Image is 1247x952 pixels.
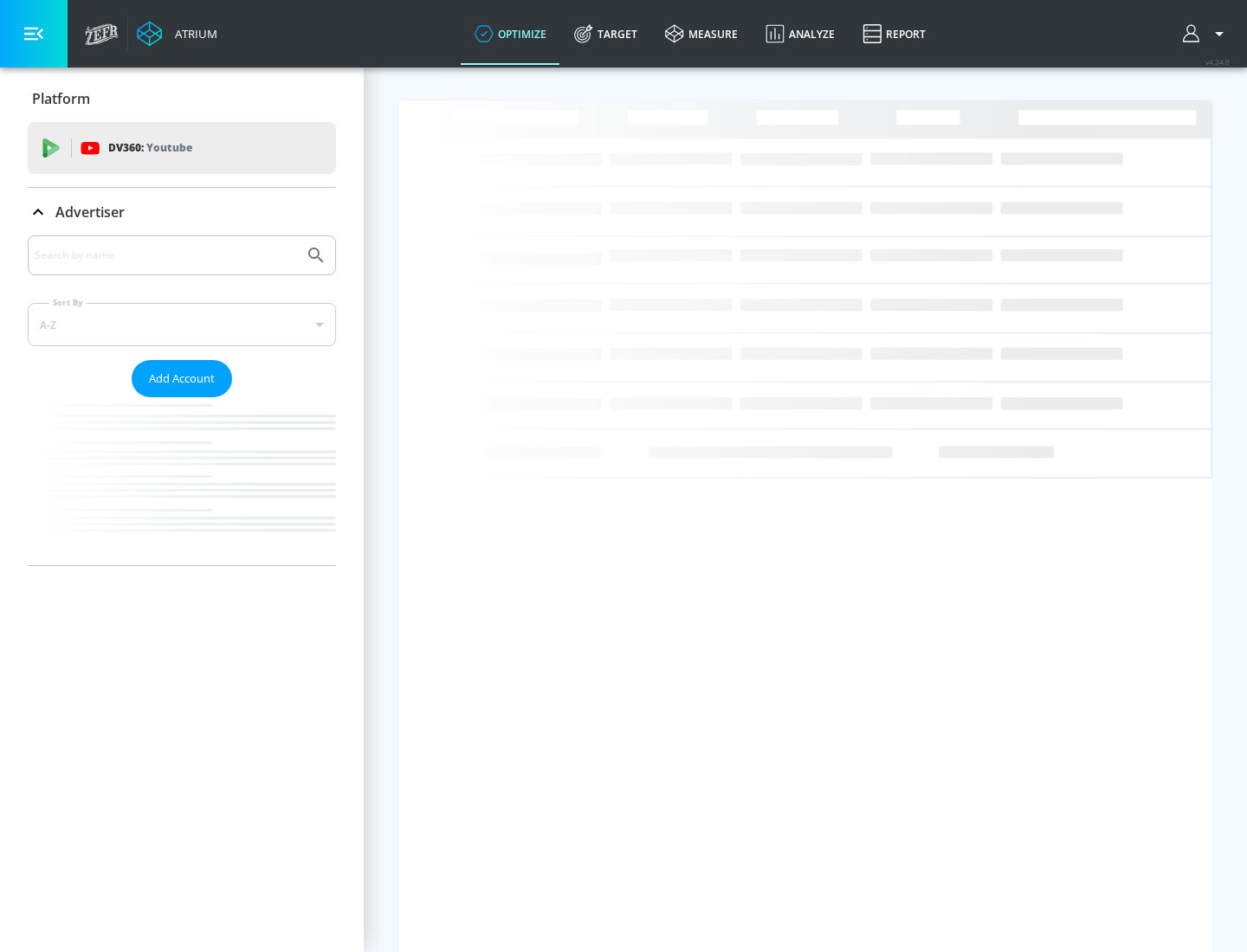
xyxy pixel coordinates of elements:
[28,303,336,346] div: A-Z
[28,122,336,174] div: DV360: Youtube
[146,138,192,157] p: Youtube
[1205,57,1230,67] span: v 4.24.0
[32,89,90,108] p: Platform
[28,74,336,123] div: Platform
[752,3,849,65] a: Analyze
[137,21,217,47] a: Atrium
[35,244,297,267] input: Search by name
[28,188,336,236] div: Advertiser
[461,3,560,65] a: optimize
[28,397,336,565] nav: list of Advertiser
[149,369,215,389] span: Add Account
[55,203,125,222] p: Advertiser
[560,3,651,65] a: Target
[28,235,336,565] div: Advertiser
[651,3,752,65] a: measure
[849,3,940,65] a: Report
[49,297,87,308] label: Sort By
[168,26,217,42] div: Atrium
[132,360,232,397] button: Add Account
[108,138,192,158] p: DV360:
